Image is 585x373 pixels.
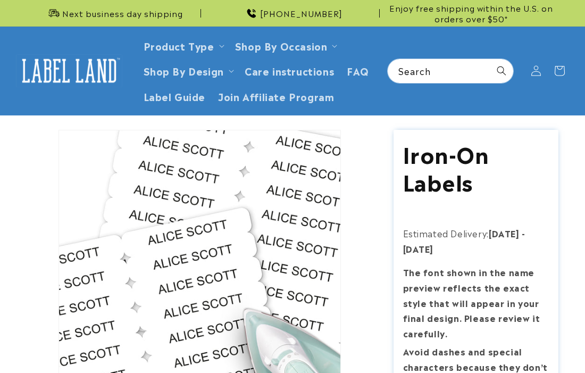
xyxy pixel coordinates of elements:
a: FAQ [340,58,375,83]
strong: The font shown in the name preview reflects the exact style that will appear in your final design... [403,266,540,339]
a: Product Type [144,38,214,53]
a: Label Land [12,50,127,91]
strong: [DATE] [403,242,434,255]
a: Shop By Design [144,63,224,78]
span: Shop By Occasion [235,39,328,52]
strong: - [522,227,525,239]
summary: Product Type [137,33,229,58]
span: FAQ [347,64,369,77]
strong: [DATE] [489,227,520,239]
a: Label Guide [137,84,212,109]
summary: Shop By Occasion [229,33,342,58]
a: Join Affiliate Program [212,84,340,109]
span: [PHONE_NUMBER] [260,8,342,19]
span: Join Affiliate Program [218,90,334,102]
h1: Iron-On Labels [403,139,549,195]
a: Care instructions [238,58,340,83]
span: Label Guide [144,90,206,102]
span: Next business day shipping [62,8,183,19]
span: Care instructions [245,64,334,77]
p: Estimated Delivery: [403,226,549,256]
button: Search [490,59,513,82]
summary: Shop By Design [137,58,238,83]
span: Enjoy free shipping within the U.S. on orders over $50* [384,3,558,23]
img: Label Land [16,54,122,87]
